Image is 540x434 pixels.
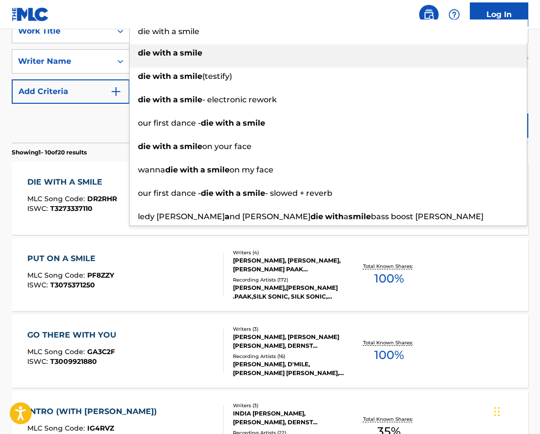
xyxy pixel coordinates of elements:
span: a [344,212,348,221]
strong: die [138,72,151,81]
span: our first dance - [138,118,201,128]
span: T3009921880 [50,357,97,366]
span: on my face [230,165,273,174]
div: GO THERE WITH YOU [27,329,121,341]
strong: a [236,189,241,198]
strong: smile [243,118,265,128]
strong: smile [180,142,202,151]
div: Drag [494,397,500,426]
strong: smile [180,72,202,81]
div: [PERSON_NAME], [PERSON_NAME], [PERSON_NAME] PAAK [PERSON_NAME], DERNST [PERSON_NAME] [233,256,347,274]
a: GO THERE WITH YOUMLC Song Code:GA3C2FISWC:T3009921880Writers (3)[PERSON_NAME], [PERSON_NAME] [PER... [12,315,528,388]
a: Log In [470,2,528,27]
div: Recording Artists ( 172 ) [233,276,347,283]
p: Showing 1 - 10 of 20 results [12,148,87,157]
span: 100 % [374,346,404,364]
img: help [448,9,460,20]
span: on your face [202,142,251,151]
span: wanna [138,165,165,174]
a: PUT ON A SMILEMLC Song Code:PF8ZZYISWC:T3075371250Writers (4)[PERSON_NAME], [PERSON_NAME], [PERSO... [12,238,528,311]
strong: smile [348,212,371,221]
p: Total Known Shares: [363,263,415,270]
span: MLC Song Code : [27,424,87,433]
div: [PERSON_NAME], D'MILE, [PERSON_NAME] [PERSON_NAME], [PERSON_NAME], [PERSON_NAME], [PERSON_NAME], ... [233,360,347,377]
span: ISWC : [27,281,50,289]
strong: a [200,165,205,174]
strong: with [215,118,234,128]
div: Writers ( 4 ) [233,249,347,256]
strong: with [180,165,198,174]
img: 9d2ae6d4665cec9f34b9.svg [110,86,122,97]
strong: smile [180,48,202,57]
span: our first dance - [138,189,201,198]
strong: a [173,142,178,151]
span: MLC Song Code : [27,271,87,280]
div: Writer Name [18,56,106,67]
span: - slowed + reverb [265,189,332,198]
strong: with [153,142,171,151]
div: PUT ON A SMILE [27,253,114,264]
form: Search Form [12,19,528,143]
strong: smile [207,165,230,174]
div: Writers ( 3 ) [233,402,347,409]
div: Work Title [18,25,106,37]
span: ledy [PERSON_NAME] [138,212,225,221]
span: ISWC : [27,204,50,213]
strong: a [173,48,178,57]
span: - electronic rework [202,95,277,104]
div: INDIA [PERSON_NAME], [PERSON_NAME], DERNST [PERSON_NAME] [233,409,347,427]
button: Add Criteria [12,79,130,104]
strong: die [138,48,151,57]
strong: die [310,212,323,221]
span: bass boost [PERSON_NAME] [371,212,483,221]
div: Recording Artists ( 16 ) [233,353,347,360]
div: Help [444,5,464,24]
div: DIE WITH A SMILE [27,176,117,188]
a: Public Search [419,5,439,24]
strong: die [201,118,213,128]
strong: a [225,212,230,221]
div: [PERSON_NAME], [PERSON_NAME] [PERSON_NAME], DERNST [PERSON_NAME] [233,333,347,350]
strong: die [138,142,151,151]
strong: with [153,48,171,57]
span: GA3C2F [87,347,115,356]
span: ISWC : [27,357,50,366]
span: IG4RVZ [87,424,114,433]
strong: with [325,212,344,221]
div: [PERSON_NAME],[PERSON_NAME] .PAAK,SILK SONIC, SILK SONIC, [PERSON_NAME], [PERSON_NAME] .PAAK, [PE... [233,283,347,301]
iframe: Chat Widget [491,387,540,434]
strong: a [173,95,178,104]
p: Total Known Shares: [363,415,415,423]
div: Writers ( 3 ) [233,325,347,333]
strong: with [153,95,171,104]
strong: a [236,118,241,128]
span: T3273337110 [50,204,93,213]
strong: smile [243,189,265,198]
strong: smile [180,95,202,104]
p: Total Known Shares: [363,339,415,346]
strong: die [201,189,213,198]
strong: die [165,165,178,174]
strong: a [173,72,178,81]
a: DIE WITH A SMILEMLC Song Code:DR2RHRISWC:T3273337110Writers (5)[PERSON_NAME] [PERSON_NAME] [PERSO... [12,162,528,235]
span: nd [PERSON_NAME] [230,212,310,221]
span: T3075371250 [50,281,95,289]
div: INTRO (WITH [PERSON_NAME]) [27,406,162,417]
img: search [423,9,435,20]
strong: die [138,95,151,104]
span: MLC Song Code : [27,194,87,203]
img: MLC Logo [12,7,49,21]
strong: with [215,189,234,198]
span: (testify) [202,72,232,81]
strong: with [153,72,171,81]
span: DR2RHR [87,194,117,203]
span: PF8ZZY [87,271,114,280]
span: 100 % [374,270,404,287]
span: MLC Song Code : [27,347,87,356]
